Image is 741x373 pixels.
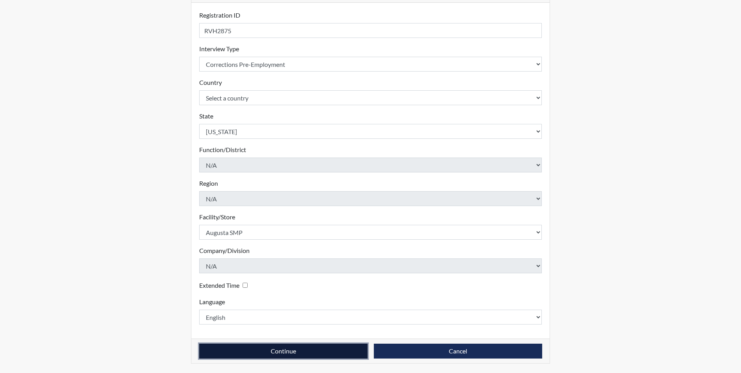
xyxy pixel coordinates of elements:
label: State [199,111,213,121]
button: Continue [199,344,368,359]
label: Function/District [199,145,246,154]
input: Insert a Registration ID, which needs to be a unique alphanumeric value for each interviewee [199,23,542,38]
label: Facility/Store [199,212,235,222]
label: Country [199,78,222,87]
label: Company/Division [199,246,250,255]
label: Language [199,297,225,307]
label: Region [199,179,218,188]
label: Registration ID [199,11,240,20]
button: Cancel [374,344,542,359]
div: Checking this box will provide the interviewee with an accomodation of extra time to answer each ... [199,280,251,291]
label: Interview Type [199,44,239,54]
label: Extended Time [199,281,239,290]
